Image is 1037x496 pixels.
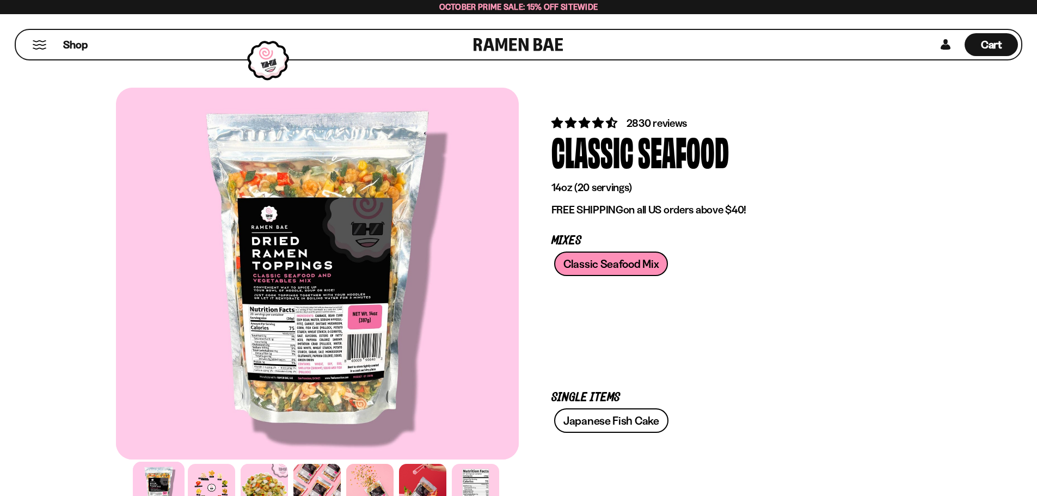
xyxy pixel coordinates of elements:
[439,2,598,12] span: October Prime Sale: 15% off Sitewide
[551,393,889,403] p: Single Items
[63,38,88,52] span: Shop
[551,236,889,246] p: Mixes
[638,131,729,172] div: Seafood
[551,203,889,217] p: on all US orders above $40!
[551,181,889,194] p: 14oz (20 servings)
[63,33,88,56] a: Shop
[551,131,634,172] div: Classic
[554,408,668,433] a: Japanese Fish Cake
[627,117,688,130] span: 2830 reviews
[551,203,623,216] strong: FREE SHIPPING
[965,30,1018,59] div: Cart
[981,38,1002,51] span: Cart
[551,116,619,130] span: 4.68 stars
[32,40,47,50] button: Mobile Menu Trigger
